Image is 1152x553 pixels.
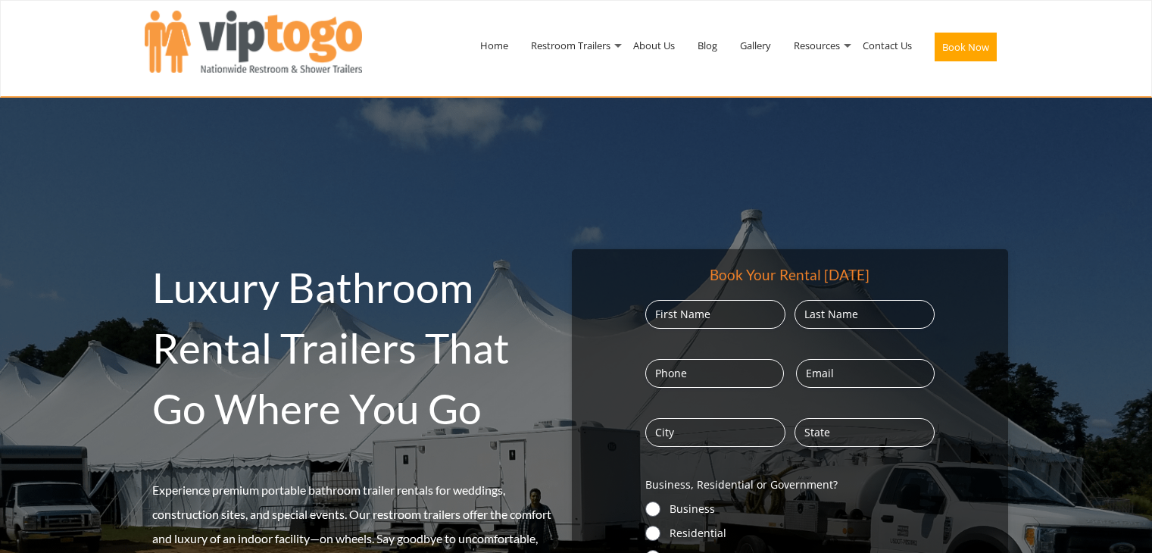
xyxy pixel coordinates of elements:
input: First Name [645,300,785,329]
a: Home [469,6,520,85]
input: Last Name [795,300,935,329]
img: VIPTOGO [145,11,362,73]
input: State [795,418,935,447]
button: Book Now [935,33,997,61]
label: Business [670,501,935,517]
a: Contact Us [851,6,923,85]
a: About Us [622,6,686,85]
a: Resources [782,6,851,85]
input: Email [796,359,935,388]
input: Phone [645,359,784,388]
a: Restroom Trailers [520,6,622,85]
label: Residential [670,526,935,541]
a: Blog [686,6,729,85]
div: Book Your Rental [DATE] [710,264,869,285]
legend: Business, Residential or Government? [645,477,838,492]
a: Gallery [729,6,782,85]
h2: Luxury Bathroom Rental Trailers That Go Where You Go [152,257,565,439]
input: City [645,418,785,447]
a: Book Now [923,6,1008,94]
